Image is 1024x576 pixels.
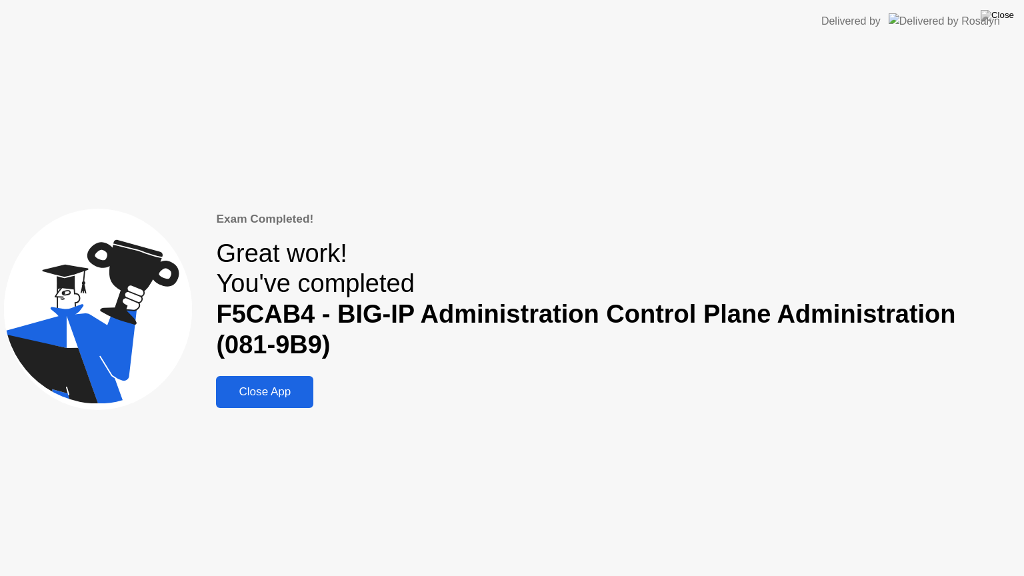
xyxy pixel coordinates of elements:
div: Exam Completed! [216,211,1020,228]
img: Close [981,10,1014,21]
div: Delivered by [821,13,881,29]
img: Delivered by Rosalyn [889,13,1000,29]
div: Great work! You've completed [216,239,1020,361]
b: F5CAB4 - BIG-IP Administration Control Plane Administration (081-9B9) [216,300,955,359]
button: Close App [216,376,313,408]
div: Close App [220,385,309,399]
